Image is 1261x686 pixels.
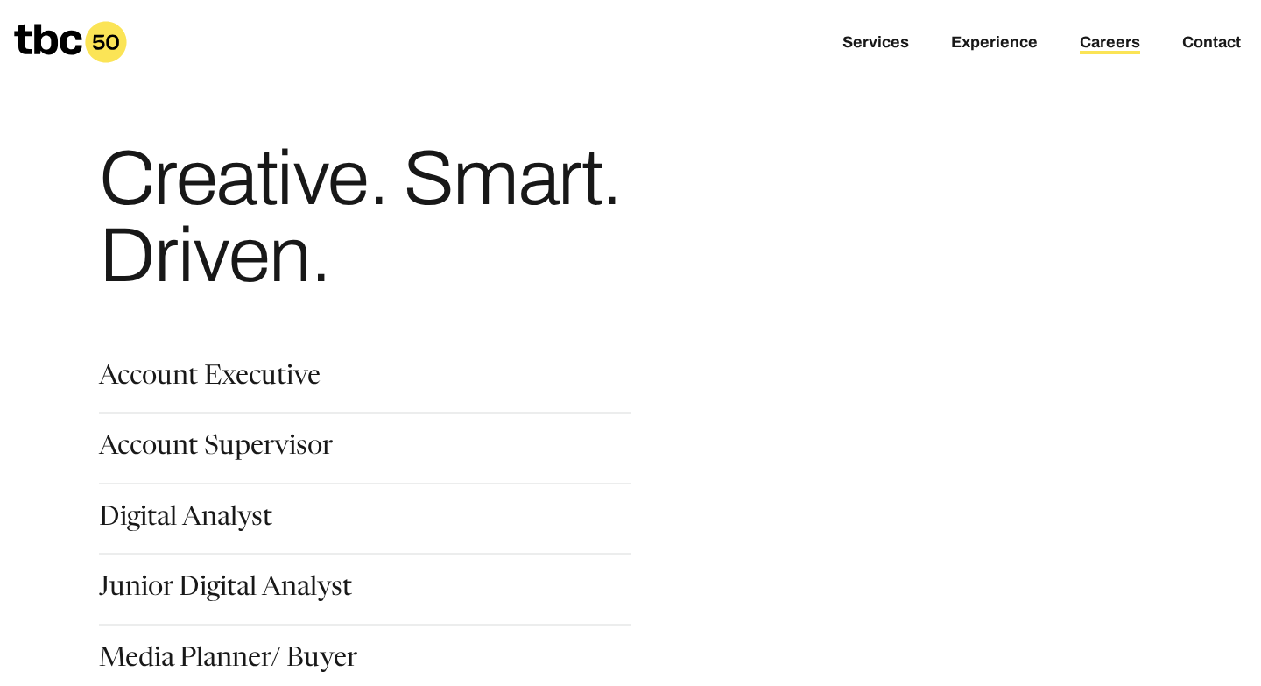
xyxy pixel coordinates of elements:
[14,21,127,63] a: Homepage
[842,33,909,54] a: Services
[1182,33,1241,54] a: Contact
[99,364,321,394] a: Account Executive
[99,506,272,535] a: Digital Analyst
[1080,33,1140,54] a: Careers
[99,647,357,676] a: Media Planner/ Buyer
[951,33,1038,54] a: Experience
[99,576,352,605] a: Junior Digital Analyst
[99,435,333,464] a: Account Supervisor
[99,140,771,294] h1: Creative. Smart. Driven.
